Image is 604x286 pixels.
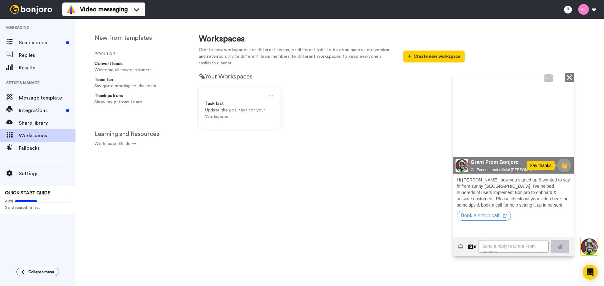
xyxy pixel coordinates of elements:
a: Thank patronsShow my patrons I care [91,93,186,105]
span: Replies [19,51,75,59]
button: Book a setup call! [4,138,58,148]
a: Convert leadsWelcome all new customers [91,61,186,73]
img: bj-logo-header-white.svg [8,5,55,14]
h2: Learning and Resources [94,131,186,138]
img: vm-color.svg [66,4,76,14]
a: Team funSay good morning to the team [91,77,186,89]
a: Book a setup call! [4,140,58,145]
h1: Workspaces [199,35,465,44]
div: CC [92,2,99,8]
p: Welcome all new customers [94,67,184,73]
button: Collapse menu [16,268,59,276]
a: Task ListUpdate the goal text for your Workspace [199,86,281,129]
span: Collapse menu [28,269,54,274]
p: Say good morning to the team [94,83,184,89]
span: QUICK START GUIDE [5,191,50,195]
button: 👏 [104,85,118,99]
li: POPULAR [94,51,186,57]
div: Say thanks [74,88,102,97]
h2: Your Workspaces [199,73,465,80]
span: Workspaces [19,132,75,139]
img: 3183ab3e-59ed-45f6-af1c-10226f767056-1659068401.jpg [3,86,15,99]
span: Settings [19,170,75,177]
strong: Thank patrons [94,94,123,98]
div: Reply by Video [15,170,23,177]
span: Integrations [19,107,64,114]
button: Create new workspace [403,51,465,62]
a: Workspace Guide → [94,142,136,146]
span: Message template [19,94,75,102]
img: 3183ab3e-59ed-45f6-af1c-10226f767056-1659068401.jpg [1,1,18,18]
span: Co-Founder and official [PERSON_NAME] welcomer-er :-) [18,94,87,99]
span: Send yourself a test [5,205,70,210]
strong: Team fun [94,78,113,82]
div: 00:05 | 00:46 [18,70,48,78]
img: Mute/Unmute [96,71,103,77]
p: Update the goal text for your Workspace [205,107,275,120]
p: Show my patrons I care [94,99,184,105]
span: Hi [PERSON_NAME], saw you signed up & wanted to say hi from sunny [GEOGRAPHIC_DATA]! I've helped ... [4,104,117,134]
span: 👏 [105,88,118,97]
strong: Convert leads [94,62,123,66]
a: Create new workspace [403,54,465,59]
div: Open on new window [50,141,54,144]
span: Share library [19,119,75,127]
img: Full screen [109,71,115,77]
span: Results [19,64,75,72]
span: Grant From Bonjoro [18,85,87,93]
div: Open Intercom Messenger [583,265,598,280]
span: Video messaging [80,5,128,14]
span: Fallbacks [19,144,75,152]
h2: New from templates [94,35,186,41]
p: Create new workspaces for different teams, or different jobs to be done such as conversion and re... [199,47,394,67]
span: Send videos [19,39,64,46]
div: Task List [205,100,275,107]
span: 40% [5,199,14,204]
